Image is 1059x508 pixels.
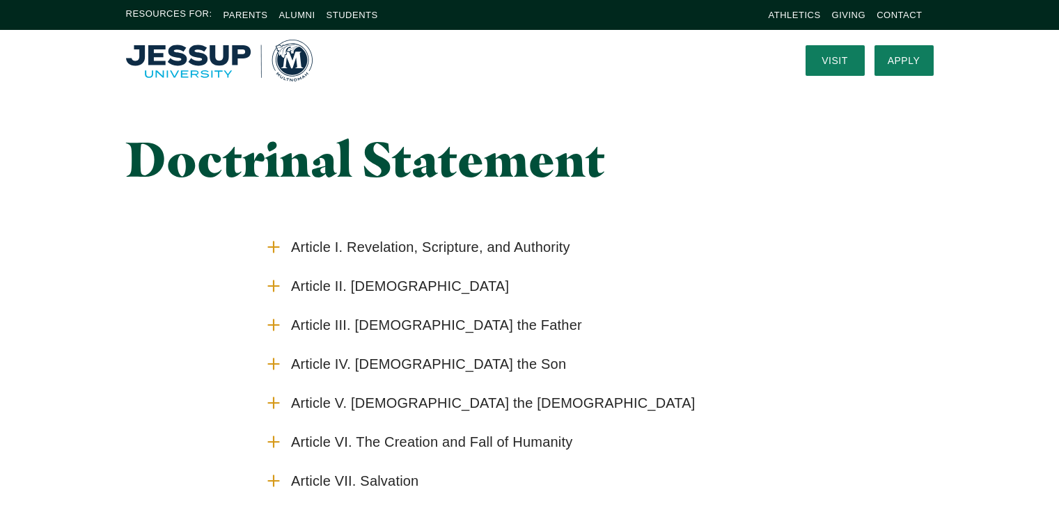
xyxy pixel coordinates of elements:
[126,40,313,81] a: Home
[874,45,934,76] a: Apply
[126,7,212,23] span: Resources For:
[291,434,572,451] span: Article VI. The Creation and Fall of Humanity
[291,278,509,295] span: Article II. [DEMOGRAPHIC_DATA]
[327,10,378,20] a: Students
[126,40,313,81] img: Multnomah University Logo
[291,239,570,256] span: Article I. Revelation, Scripture, and Authority
[769,10,821,20] a: Athletics
[126,132,656,186] h1: Doctrinal Statement
[291,356,566,373] span: Article IV. [DEMOGRAPHIC_DATA] the Son
[291,317,582,334] span: Article III. [DEMOGRAPHIC_DATA] the Father
[806,45,865,76] a: Visit
[291,395,696,412] span: Article V. [DEMOGRAPHIC_DATA] the [DEMOGRAPHIC_DATA]
[223,10,268,20] a: Parents
[832,10,866,20] a: Giving
[291,473,418,490] span: Article VII. Salvation
[877,10,922,20] a: Contact
[279,10,315,20] a: Alumni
